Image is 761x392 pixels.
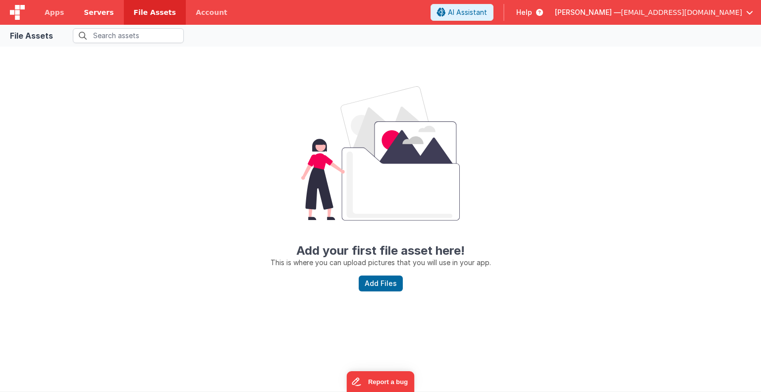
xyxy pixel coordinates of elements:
[16,257,745,268] p: This is where you can upload pictures that you will use in your app.
[431,4,493,21] button: AI Assistant
[347,371,415,392] iframe: Marker.io feedback button
[516,7,532,17] span: Help
[555,7,753,17] button: [PERSON_NAME] — [EMAIL_ADDRESS][DOMAIN_NAME]
[555,7,621,17] span: [PERSON_NAME] —
[359,276,403,291] button: Add Files
[301,86,460,221] img: Smiley face
[134,7,176,17] span: File Assets
[84,7,113,17] span: Servers
[296,243,465,258] strong: Add your first file asset here!
[621,7,742,17] span: [EMAIL_ADDRESS][DOMAIN_NAME]
[448,7,487,17] span: AI Assistant
[10,30,53,42] div: File Assets
[73,28,184,43] input: Search assets
[45,7,64,17] span: Apps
